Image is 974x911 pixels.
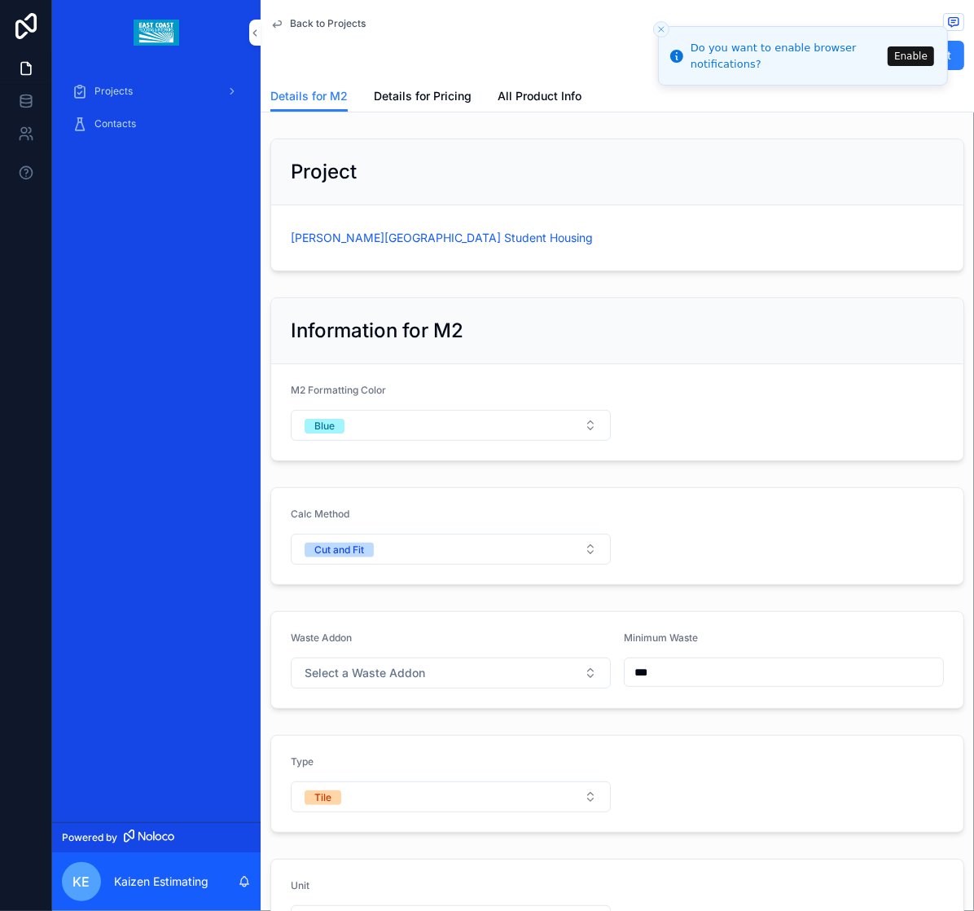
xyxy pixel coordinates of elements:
[314,419,335,433] div: Blue
[691,40,883,72] div: Do you want to enable browser notifications?
[291,410,611,441] button: Select Button
[291,159,357,185] h2: Project
[624,632,698,644] span: Minimum Waste
[73,872,90,891] span: KE
[62,109,251,139] a: Contacts
[291,508,349,520] span: Calc Method
[114,874,208,890] p: Kaizen Estimating
[270,88,348,104] span: Details for M2
[62,831,117,844] span: Powered by
[291,384,386,396] span: M2 Formatting Color
[291,534,611,565] button: Select Button
[291,755,314,768] span: Type
[94,85,133,98] span: Projects
[291,632,352,644] span: Waste Addon
[270,81,348,112] a: Details for M2
[52,65,261,160] div: scrollable content
[134,20,178,46] img: App logo
[498,88,581,104] span: All Product Info
[314,790,331,805] div: Tile
[291,658,611,689] button: Select Button
[291,318,463,344] h2: Information for M2
[52,822,261,852] a: Powered by
[291,230,593,246] a: [PERSON_NAME][GEOGRAPHIC_DATA] Student Housing
[291,879,309,891] span: Unit
[374,81,472,114] a: Details for Pricing
[314,543,364,557] div: Cut and Fit
[498,81,581,114] a: All Product Info
[305,665,425,681] span: Select a Waste Addon
[270,17,366,30] a: Back to Projects
[653,21,669,37] button: Close toast
[291,781,611,812] button: Select Button
[374,88,472,104] span: Details for Pricing
[290,17,366,30] span: Back to Projects
[94,117,136,130] span: Contacts
[888,46,934,66] button: Enable
[62,77,251,106] a: Projects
